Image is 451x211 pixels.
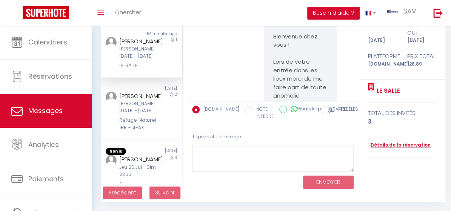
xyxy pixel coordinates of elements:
[387,10,398,13] img: ...
[28,106,63,115] span: Messages
[402,52,442,61] div: Prix total
[149,187,180,199] button: Next
[175,92,177,97] span: 2
[176,37,177,43] span: 1
[192,128,354,146] div: Tapez votre message
[119,116,162,132] div: Refuge Naturel - 1BR - 4PAX
[200,106,239,114] label: [DOMAIN_NAME]
[109,189,136,196] span: Précédent
[115,8,141,16] span: Chercher
[119,155,162,164] div: [PERSON_NAME]
[106,148,126,155] span: Non lu
[106,155,117,166] img: ...
[119,46,162,60] div: [PERSON_NAME][DATE] - [DATE]
[402,37,442,44] div: [DATE]
[119,92,162,101] div: [PERSON_NAME]
[363,52,402,61] div: Plateforme
[28,72,72,81] span: Réservations
[28,140,59,149] span: Analytics
[119,100,162,115] div: [PERSON_NAME][DATE] - [DATE]
[303,176,354,189] button: ENVOYER
[363,61,402,68] div: [DOMAIN_NAME]
[402,61,442,68] div: 128.89
[363,37,402,44] div: [DATE]
[368,117,437,126] div: 3
[368,109,437,118] div: total des invités
[142,31,182,37] div: 54 minutes ago
[287,105,321,114] label: WhatsApp
[23,6,69,19] img: Super Booking
[119,62,162,69] div: LE SALLE
[403,6,416,16] span: SAV
[368,142,431,149] a: Détails de la réservation
[363,19,402,37] div: check in
[252,106,274,120] label: NOTE INTERNE
[103,187,142,199] button: Previous
[106,92,117,102] img: ...
[119,180,162,211] div: Appartement cocooning, climatisé, au cœur d’Agen
[119,37,162,46] div: [PERSON_NAME]
[329,106,348,114] label: RAPPEL
[119,164,162,178] div: Jeu 20 Jui - Dim 23 Jui
[106,37,117,48] img: ...
[402,19,442,37] div: check out
[307,7,360,20] button: Besoin d'aide ?
[28,174,64,183] span: Paiements
[433,8,443,18] img: logout
[142,148,182,155] div: [DATE]
[155,189,175,196] span: Suivant
[374,86,400,95] a: LE SALLE
[175,155,177,161] span: 3
[28,37,67,47] span: Calendriers
[142,86,182,92] div: [DATE]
